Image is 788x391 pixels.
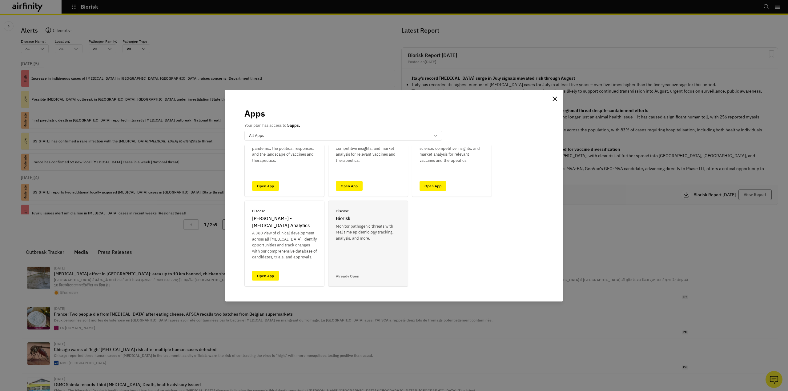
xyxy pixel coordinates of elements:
p: Biorisk [336,215,350,222]
p: Apps [244,107,265,120]
a: Open App [252,271,279,281]
a: Open App [420,181,446,191]
p: All Apps [249,133,264,139]
p: Your plan has access to [244,122,300,129]
p: Already Open [336,273,359,279]
b: 5 apps. [287,123,300,128]
p: Disease [336,208,349,214]
button: Close [550,94,560,104]
p: A complete 360 view on the progression of the [MEDICAL_DATA] pandemic, the political responses, a... [252,134,317,164]
a: Open App [336,181,363,191]
p: [PERSON_NAME] - [MEDICAL_DATA] Analytics [252,215,317,229]
a: Open App [252,181,279,191]
p: A complete 360 view on seasonal RSV and the latest science, competitive insights, and market anal... [336,134,400,164]
p: A complete 360 view on [MEDICAL_DATA] and the latest science, competitive insights, and market an... [420,134,484,164]
p: Monitor pathogenic threats with real time epidemiology tracking, analysis, and more. [336,223,400,241]
p: A 360 view of clinical development across all [MEDICAL_DATA]; identify opportunities and track ch... [252,230,317,260]
p: Disease [252,208,265,214]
